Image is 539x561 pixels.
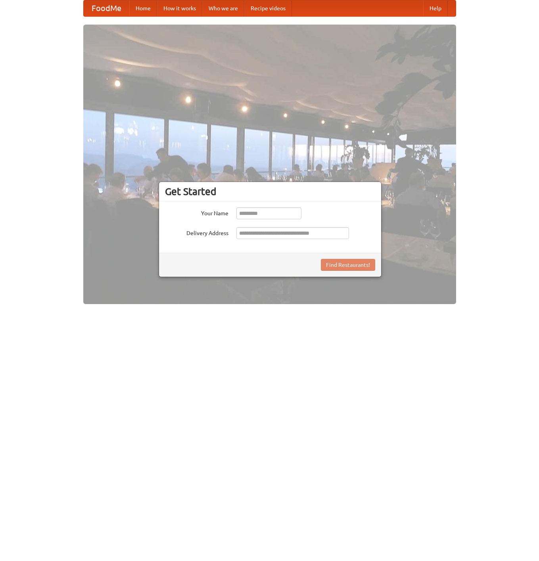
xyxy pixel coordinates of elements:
[423,0,448,16] a: Help
[165,227,228,237] label: Delivery Address
[165,207,228,217] label: Your Name
[321,259,375,271] button: Find Restaurants!
[244,0,292,16] a: Recipe videos
[157,0,202,16] a: How it works
[165,186,375,197] h3: Get Started
[202,0,244,16] a: Who we are
[84,0,129,16] a: FoodMe
[129,0,157,16] a: Home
